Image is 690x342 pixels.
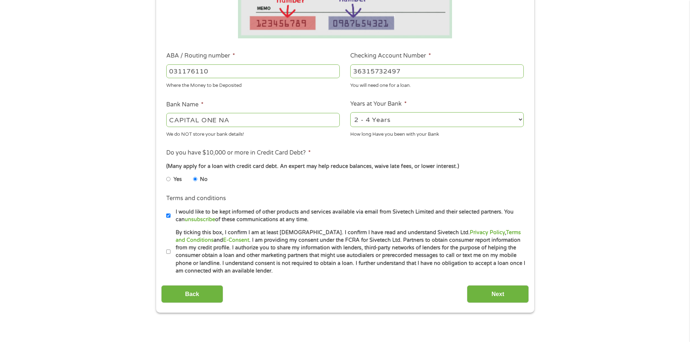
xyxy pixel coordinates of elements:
label: Years at Your Bank [350,100,407,108]
input: Next [467,285,529,303]
label: ABA / Routing number [166,52,235,60]
label: Checking Account Number [350,52,431,60]
label: No [200,176,208,183]
a: Privacy Policy [470,229,505,236]
label: Yes [173,176,182,183]
div: How long Have you been with your Bank [350,128,524,138]
label: Do you have $10,000 or more in Credit Card Debt? [166,149,311,157]
input: 345634636 [350,64,524,78]
input: Back [161,285,223,303]
div: We do NOT store your bank details! [166,128,340,138]
a: unsubscribe [185,216,215,223]
input: 263177916 [166,64,340,78]
div: Where the Money to be Deposited [166,80,340,89]
label: I would like to be kept informed of other products and services available via email from Sivetech... [171,208,526,224]
div: You will need one for a loan. [350,80,524,89]
label: Terms and conditions [166,195,226,202]
a: E-Consent [223,237,249,243]
div: (Many apply for a loan with credit card debt. An expert may help reduce balances, waive late fees... [166,162,523,170]
label: By ticking this box, I confirm I am at least [DEMOGRAPHIC_DATA]. I confirm I have read and unders... [171,229,526,275]
a: Terms and Conditions [176,229,521,243]
label: Bank Name [166,101,204,109]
